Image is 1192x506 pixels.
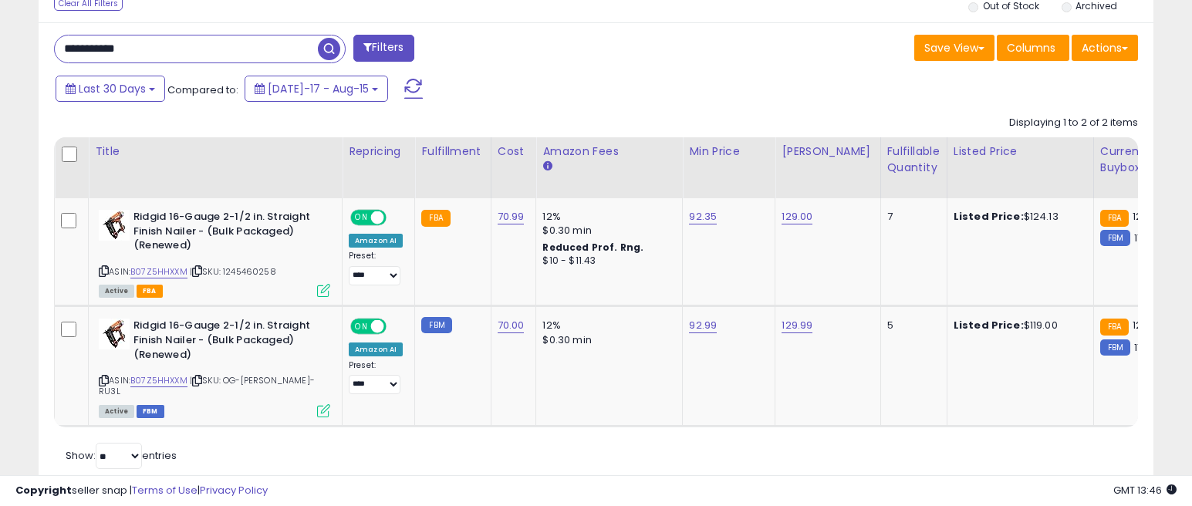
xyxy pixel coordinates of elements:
div: 7 [887,210,935,224]
span: ON [352,211,371,224]
a: 70.00 [498,318,525,333]
span: | SKU: 1245460258 [190,265,276,278]
div: $119.00 [954,319,1082,332]
div: [PERSON_NAME] [782,143,873,160]
span: 2025-09-16 13:46 GMT [1113,483,1177,498]
div: Listed Price [954,143,1087,160]
div: Amazon Fees [542,143,676,160]
div: Title [95,143,336,160]
img: 41AICEBIEfL._SL40_.jpg [99,210,130,241]
a: Privacy Policy [200,483,268,498]
span: 119 [1134,340,1146,355]
a: B07Z5HHXXM [130,265,187,278]
button: Actions [1072,35,1138,61]
a: B07Z5HHXXM [130,374,187,387]
button: Save View [914,35,994,61]
div: Fulfillable Quantity [887,143,940,176]
div: Amazon AI [349,342,403,356]
div: ASIN: [99,319,330,416]
div: $124.13 [954,210,1082,224]
div: Preset: [349,360,403,395]
a: 129.00 [782,209,812,224]
span: 119 [1134,231,1146,245]
small: FBM [421,317,451,333]
b: Ridgid 16-Gauge 2-1/2 in. Straight Finish Nailer - (Bulk Packaged) (Renewed) [133,319,321,366]
div: Min Price [689,143,768,160]
span: | SKU: OG-[PERSON_NAME]-RU3L [99,374,315,397]
div: $0.30 min [542,224,670,238]
span: 124.13 [1133,318,1161,332]
span: Compared to: [167,83,238,97]
span: All listings currently available for purchase on Amazon [99,285,134,298]
div: Preset: [349,251,403,285]
div: 12% [542,319,670,332]
span: OFF [384,211,409,224]
b: Listed Price: [954,318,1024,332]
div: Repricing [349,143,408,160]
span: Last 30 Days [79,81,146,96]
span: FBM [137,405,164,418]
small: FBA [1100,319,1129,336]
a: 92.35 [689,209,717,224]
a: 70.99 [498,209,525,224]
div: $0.30 min [542,333,670,347]
div: 12% [542,210,670,224]
div: ASIN: [99,210,330,295]
span: All listings currently available for purchase on Amazon [99,405,134,418]
div: 5 [887,319,935,332]
img: 41AICEBIEfL._SL40_.jpg [99,319,130,349]
strong: Copyright [15,483,72,498]
b: Listed Price: [954,209,1024,224]
div: Amazon AI [349,234,403,248]
span: ON [352,320,371,333]
div: seller snap | | [15,484,268,498]
button: Columns [997,35,1069,61]
div: $10 - $11.43 [542,255,670,268]
span: Show: entries [66,448,177,463]
small: FBM [1100,339,1130,356]
button: Filters [353,35,414,62]
span: FBA [137,285,163,298]
span: OFF [384,320,409,333]
a: 129.99 [782,318,812,333]
div: Current Buybox Price [1100,143,1180,176]
b: Reduced Prof. Rng. [542,241,643,254]
span: 124.13 [1133,209,1161,224]
button: Last 30 Days [56,76,165,102]
small: FBM [1100,230,1130,246]
a: Terms of Use [132,483,198,498]
a: 92.99 [689,318,717,333]
b: Ridgid 16-Gauge 2-1/2 in. Straight Finish Nailer - (Bulk Packaged) (Renewed) [133,210,321,257]
button: [DATE]-17 - Aug-15 [245,76,388,102]
span: Columns [1007,40,1055,56]
small: Amazon Fees. [542,160,552,174]
div: Fulfillment [421,143,484,160]
small: FBA [1100,210,1129,227]
div: Cost [498,143,530,160]
div: Displaying 1 to 2 of 2 items [1009,116,1138,130]
span: [DATE]-17 - Aug-15 [268,81,369,96]
small: FBA [421,210,450,227]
